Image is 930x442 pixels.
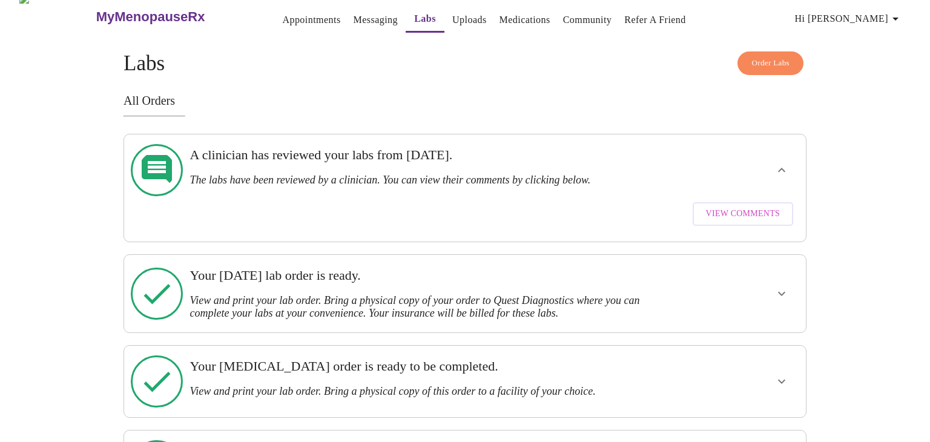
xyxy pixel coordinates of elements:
[690,196,796,232] a: View Comments
[452,12,487,28] a: Uploads
[751,56,790,70] span: Order Labs
[190,268,674,283] h3: Your [DATE] lab order is ready.
[190,147,674,163] h3: A clinician has reviewed your labs from [DATE].
[190,385,674,398] h3: View and print your lab order. Bring a physical copy of this order to a facility of your choice.
[495,8,555,32] button: Medications
[500,12,550,28] a: Medications
[795,10,903,27] span: Hi [PERSON_NAME]
[619,8,691,32] button: Refer a Friend
[447,8,492,32] button: Uploads
[124,51,806,76] h4: Labs
[190,358,674,374] h3: Your [MEDICAL_DATA] order is ready to be completed.
[190,174,674,186] h3: The labs have been reviewed by a clinician. You can view their comments by clicking below.
[96,9,205,25] h3: MyMenopauseRx
[282,12,340,28] a: Appointments
[737,51,803,75] button: Order Labs
[406,7,444,33] button: Labs
[767,156,796,185] button: show more
[767,367,796,396] button: show more
[124,94,806,108] h3: All Orders
[624,12,686,28] a: Refer a Friend
[563,12,612,28] a: Community
[706,206,780,222] span: View Comments
[354,12,398,28] a: Messaging
[277,8,345,32] button: Appointments
[558,8,617,32] button: Community
[790,7,908,31] button: Hi [PERSON_NAME]
[693,202,793,226] button: View Comments
[190,294,674,320] h3: View and print your lab order. Bring a physical copy of your order to Quest Diagnostics where you...
[767,279,796,308] button: show more
[414,10,436,27] a: Labs
[349,8,403,32] button: Messaging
